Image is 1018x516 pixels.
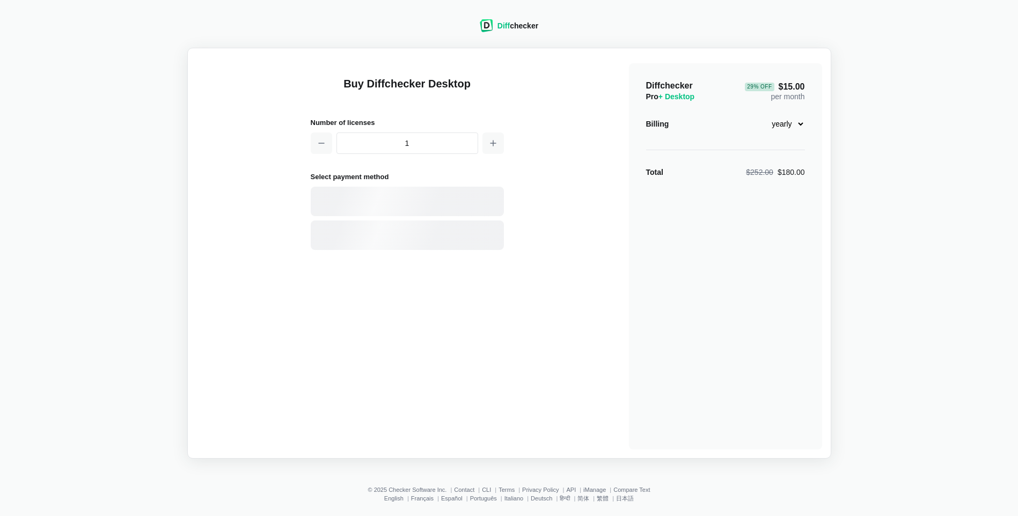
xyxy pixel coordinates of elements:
[480,19,493,32] img: Diffchecker logo
[560,495,570,502] a: हिन्दी
[583,486,606,493] a: iManage
[597,495,609,502] a: 繁體
[646,168,663,176] strong: Total
[454,486,474,493] a: Contact
[311,117,504,128] h2: Number of licenses
[497,20,538,31] div: checker
[646,81,693,90] span: Diffchecker
[497,21,510,30] span: Diff
[470,495,497,502] a: Português
[745,83,774,91] div: 29 % Off
[745,80,804,102] div: per month
[577,495,589,502] a: 简体
[368,486,454,493] li: © 2025 Checker Software Inc.
[646,92,695,101] span: Pro
[311,171,504,182] h2: Select payment method
[531,495,552,502] a: Deutsch
[411,495,434,502] a: Français
[441,495,463,502] a: Español
[616,495,634,502] a: 日本語
[499,486,515,493] a: Terms
[746,167,804,178] div: $180.00
[482,486,491,493] a: CLI
[384,495,404,502] a: English
[522,486,559,493] a: Privacy Policy
[480,25,538,34] a: Diffchecker logoDiffchecker
[646,119,669,129] div: Billing
[658,92,694,101] span: + Desktop
[746,168,773,176] span: $252.00
[504,495,523,502] a: Italiano
[336,132,478,154] input: 1
[613,486,650,493] a: Compare Text
[311,76,504,104] h1: Buy Diffchecker Desktop
[566,486,576,493] a: API
[745,83,804,91] span: $15.00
